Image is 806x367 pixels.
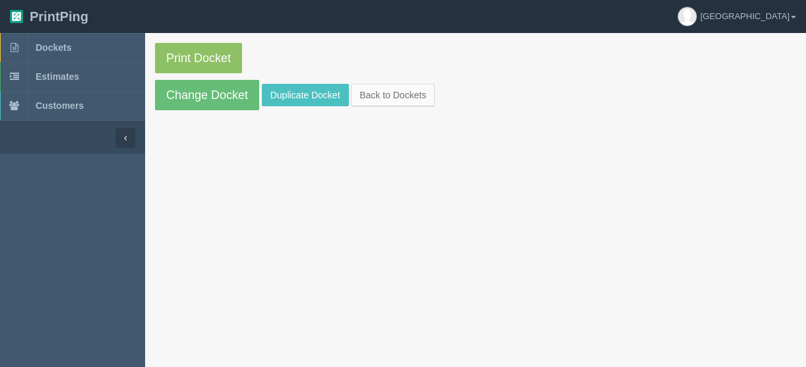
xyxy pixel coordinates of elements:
[36,71,79,82] span: Estimates
[678,7,697,26] img: avatar_default-7531ab5dedf162e01f1e0bb0964e6a185e93c5c22dfe317fb01d7f8cd2b1632c.jpg
[155,43,242,73] a: Print Docket
[36,100,84,111] span: Customers
[155,80,259,110] a: Change Docket
[10,10,23,23] img: logo-3e63b451c926e2ac314895c53de4908e5d424f24456219fb08d385ab2e579770.png
[36,42,71,53] span: Dockets
[262,84,349,106] a: Duplicate Docket
[351,84,435,106] a: Back to Dockets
